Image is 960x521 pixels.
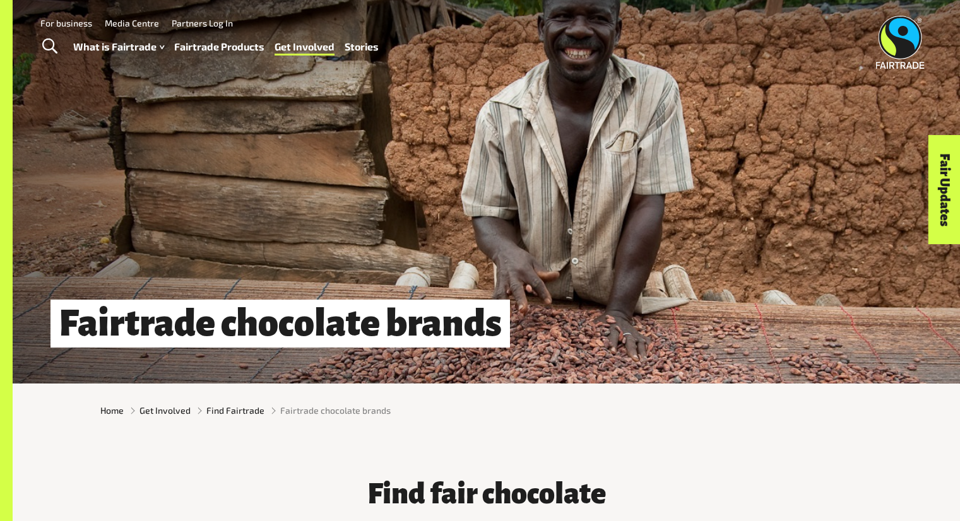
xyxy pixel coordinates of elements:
[345,38,379,56] a: Stories
[139,404,191,417] a: Get Involved
[73,38,164,56] a: What is Fairtrade
[174,38,264,56] a: Fairtrade Products
[50,300,510,348] h1: Fairtrade chocolate brands
[172,18,233,28] a: Partners Log In
[206,404,264,417] a: Find Fairtrade
[40,18,92,28] a: For business
[100,404,124,417] a: Home
[275,38,335,56] a: Get Involved
[876,16,925,69] img: Fairtrade Australia New Zealand logo
[297,478,676,510] h3: Find fair chocolate
[280,404,391,417] span: Fairtrade chocolate brands
[34,31,65,62] a: Toggle Search
[105,18,159,28] a: Media Centre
